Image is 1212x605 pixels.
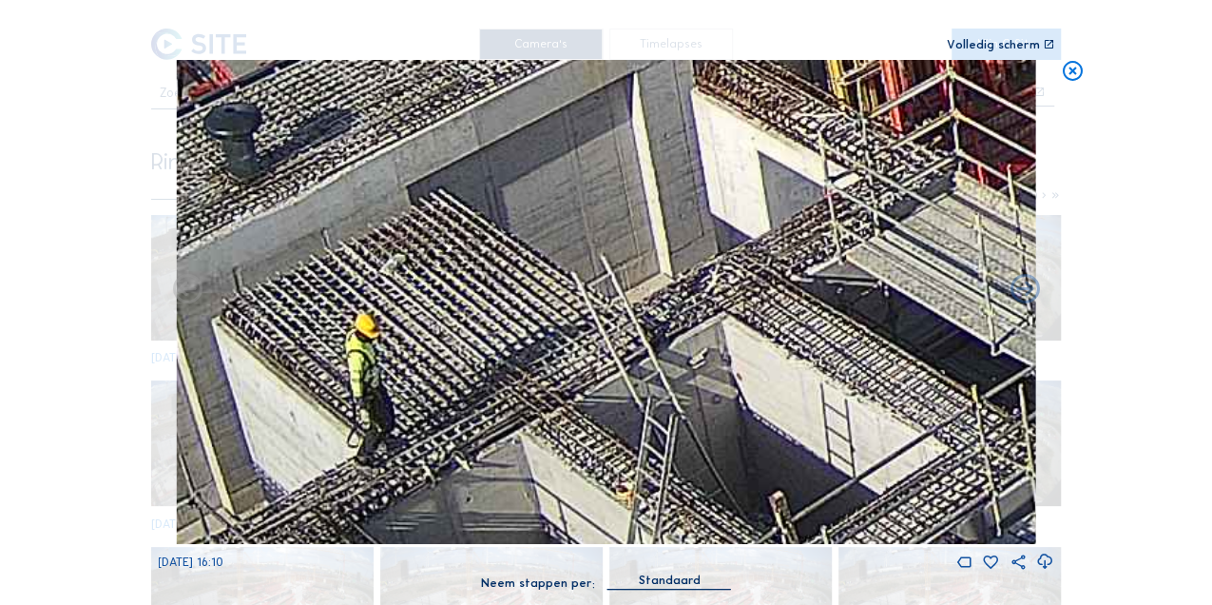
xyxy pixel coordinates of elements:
img: Image [176,60,1036,544]
div: Neem stappen per: [481,577,595,589]
div: Standaard [638,572,700,589]
span: [DATE] 16:10 [158,555,223,569]
div: Standaard [607,572,731,589]
i: Back [1007,272,1042,307]
div: Volledig scherm [947,39,1040,50]
i: Forward [170,272,205,307]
